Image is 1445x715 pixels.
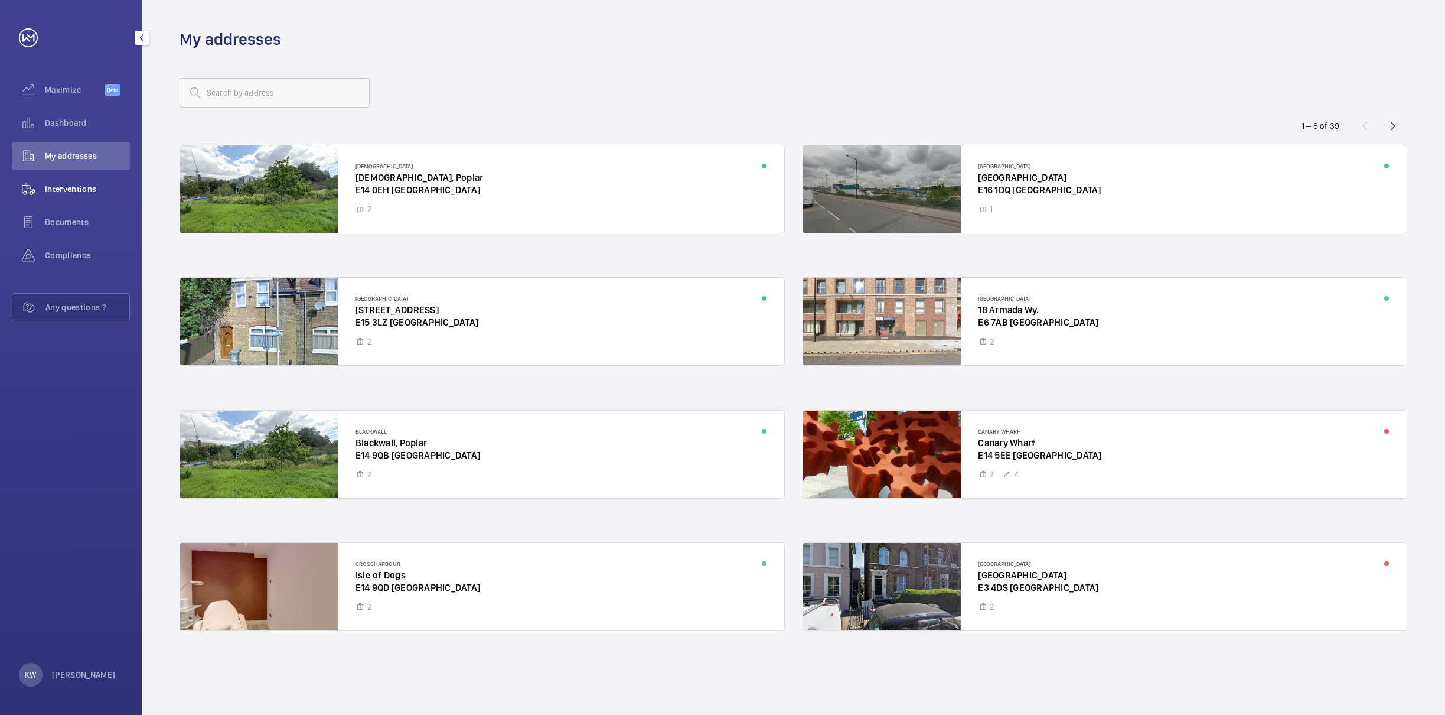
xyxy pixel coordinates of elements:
div: 1 – 8 of 39 [1302,120,1339,132]
span: My addresses [45,150,130,162]
span: Maximize [45,84,105,96]
span: Dashboard [45,117,130,129]
span: Interventions [45,183,130,195]
span: Beta [105,84,120,96]
input: Search by address [180,78,370,108]
p: KW [25,669,36,681]
span: Any questions ? [45,301,129,313]
p: [PERSON_NAME] [52,669,116,681]
span: Documents [45,216,130,228]
span: Compliance [45,249,130,261]
h1: My addresses [180,28,281,50]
